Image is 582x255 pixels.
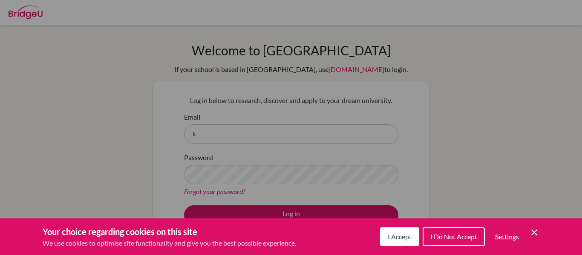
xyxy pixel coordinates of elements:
span: Settings [495,232,519,241]
span: I Accept [388,232,412,241]
p: We use cookies to optimise site functionality and give you the best possible experience. [43,238,296,248]
button: Save and close [529,227,539,238]
button: Settings [488,228,526,245]
button: I Accept [380,227,419,246]
button: I Do Not Accept [423,227,485,246]
h3: Your choice regarding cookies on this site [43,225,296,238]
span: I Do Not Accept [430,232,477,241]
